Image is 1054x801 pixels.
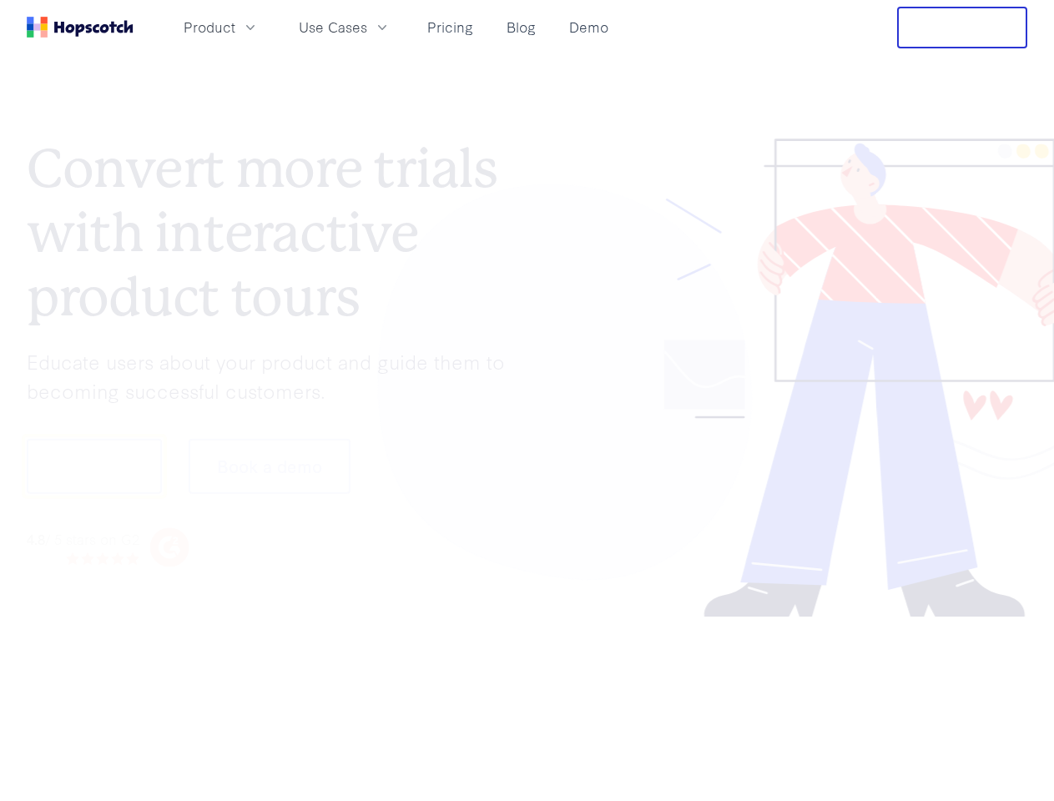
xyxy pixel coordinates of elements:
button: Product [174,13,269,41]
h1: Convert more trials with interactive product tours [27,137,527,329]
button: Show me! [27,439,162,494]
a: Home [27,17,134,38]
a: Blog [500,13,542,41]
p: Educate users about your product and guide them to becoming successful customers. [27,346,527,404]
span: Use Cases [299,17,367,38]
button: Use Cases [289,13,401,41]
button: Book a demo [189,439,350,494]
a: Demo [562,13,615,41]
a: Pricing [421,13,480,41]
button: Free Trial [897,7,1027,48]
strong: 4.8 [27,528,45,547]
div: / 5 stars on G2 [27,528,139,549]
span: Product [184,17,235,38]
